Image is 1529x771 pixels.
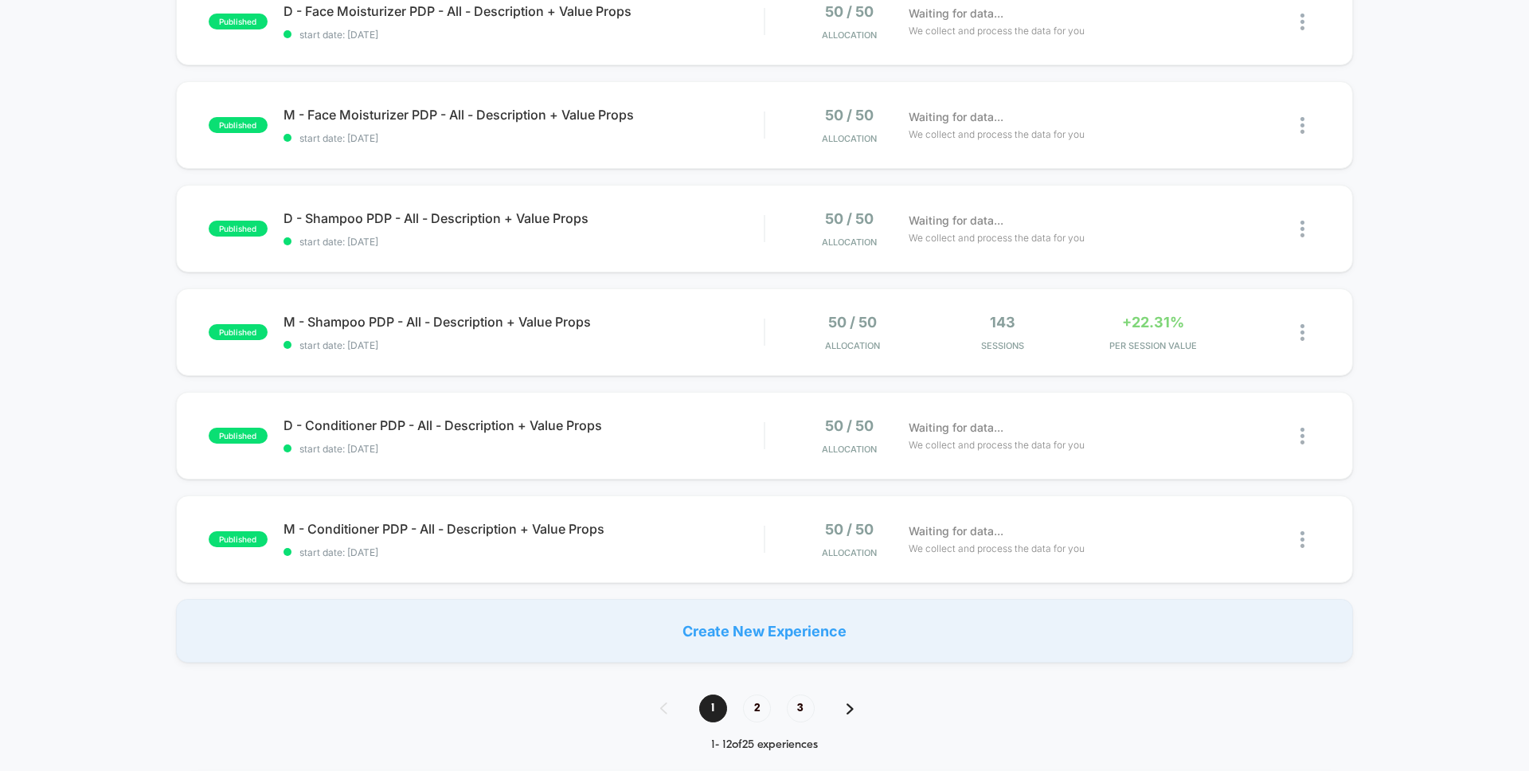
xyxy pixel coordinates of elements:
span: published [209,428,268,444]
span: 50 / 50 [825,107,874,123]
span: start date: [DATE] [284,443,764,455]
span: Allocation [822,29,877,41]
span: start date: [DATE] [284,29,764,41]
span: D - Shampoo PDP - All - Description + Value Props [284,210,764,226]
span: 50 / 50 [825,210,874,227]
span: Sessions [932,340,1074,351]
span: We collect and process the data for you [909,541,1085,556]
span: Allocation [822,547,877,558]
img: pagination forward [847,703,854,714]
span: +22.31% [1122,314,1184,331]
span: Allocation [825,340,880,351]
span: 143 [990,314,1015,331]
span: published [209,531,268,547]
span: Allocation [822,133,877,144]
img: close [1300,428,1304,444]
span: D - Face Moisturizer PDP - All - Description + Value Props [284,3,764,19]
span: start date: [DATE] [284,236,764,248]
span: start date: [DATE] [284,546,764,558]
span: 3 [787,695,815,722]
span: Allocation [822,237,877,248]
span: PER SESSION VALUE [1081,340,1224,351]
span: M - Shampoo PDP - All - Description + Value Props [284,314,764,330]
span: We collect and process the data for you [909,23,1085,38]
span: 50 / 50 [828,314,877,331]
span: Waiting for data... [909,522,1003,540]
span: 50 / 50 [825,3,874,20]
img: close [1300,14,1304,30]
span: M - Conditioner PDP - All - Description + Value Props [284,521,764,537]
span: 1 [699,695,727,722]
span: 2 [743,695,771,722]
img: close [1300,324,1304,341]
span: published [209,221,268,237]
span: We collect and process the data for you [909,437,1085,452]
img: close [1300,117,1304,134]
img: close [1300,531,1304,548]
span: Waiting for data... [909,108,1003,126]
img: close [1300,221,1304,237]
span: published [209,324,268,340]
span: 50 / 50 [825,417,874,434]
span: 50 / 50 [825,521,874,538]
span: We collect and process the data for you [909,230,1085,245]
span: start date: [DATE] [284,132,764,144]
span: published [209,117,268,133]
span: M - Face Moisturizer PDP - All - Description + Value Props [284,107,764,123]
div: 1 - 12 of 25 experiences [644,738,886,752]
div: Create New Experience [176,599,1353,663]
span: Waiting for data... [909,419,1003,436]
span: published [209,14,268,29]
span: Waiting for data... [909,5,1003,22]
span: Waiting for data... [909,212,1003,229]
span: D - Conditioner PDP - All - Description + Value Props [284,417,764,433]
span: We collect and process the data for you [909,127,1085,142]
span: Allocation [822,444,877,455]
span: start date: [DATE] [284,339,764,351]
